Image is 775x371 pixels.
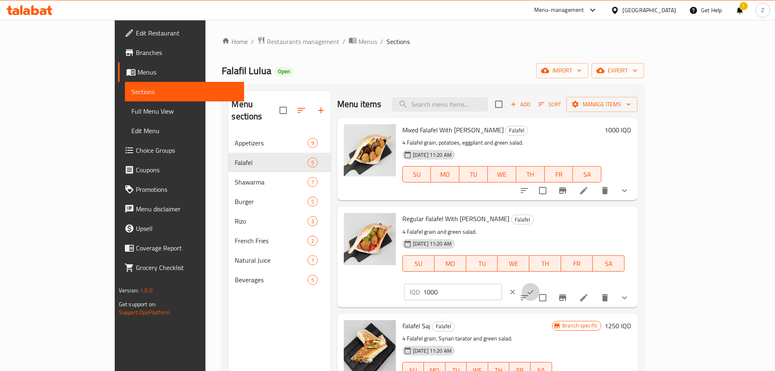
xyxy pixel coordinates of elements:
[466,255,498,272] button: TU
[459,166,488,182] button: TU
[308,237,317,245] span: 2
[498,255,529,272] button: WE
[509,100,531,109] span: Add
[620,186,629,195] svg: Show Choices
[337,98,382,110] h2: Menu items
[534,289,551,306] span: Select to update
[576,169,598,180] span: SA
[434,255,466,272] button: MO
[548,169,570,180] span: FR
[311,101,331,120] button: Add section
[119,285,139,296] span: Version:
[592,63,644,78] button: export
[488,166,516,182] button: WE
[553,181,572,200] button: Branch-specific-item
[136,184,238,194] span: Promotions
[537,98,563,111] button: Sort
[545,166,573,182] button: FR
[596,258,621,270] span: SA
[402,334,552,344] p: 4 Falafel grain, Syrian tarator and green salad.
[573,166,601,182] button: SA
[308,197,318,206] div: items
[136,224,238,233] span: Upsell
[620,293,629,303] svg: Show Choices
[431,166,459,182] button: MO
[131,87,238,97] span: Sections
[595,181,615,200] button: delete
[228,130,330,293] nav: Menu sections
[235,197,307,206] div: Burger
[119,307,170,318] a: Support.OpsPlatform
[308,158,318,167] div: items
[406,169,428,180] span: SU
[595,288,615,307] button: delete
[275,68,293,75] span: Open
[605,320,631,331] h6: 1250 IQD
[553,288,572,307] button: Branch-specific-item
[392,97,488,112] input: search
[507,98,533,111] span: Add item
[463,169,485,180] span: TU
[235,177,307,187] span: Shawarma
[308,159,317,167] span: 5
[402,124,504,136] span: Mixed Falafel With [PERSON_NAME]
[131,106,238,116] span: Full Menu View
[235,216,307,226] span: Rizo
[308,257,317,264] span: 1
[410,151,455,159] span: [DATE] 11:20 AM
[308,276,317,284] span: 5
[125,121,244,140] a: Edit Menu
[344,213,396,265] img: Regular Falafel With Hajari Samoon
[308,178,317,186] span: 7
[136,204,238,214] span: Menu disclaimer
[308,139,317,147] span: 9
[267,37,339,46] span: Restaurants management
[235,236,307,246] span: French Fries
[136,145,238,155] span: Choice Groups
[406,258,431,270] span: SU
[235,158,307,167] span: Falafel
[386,37,410,46] span: Sections
[615,288,634,307] button: show more
[605,124,631,136] h6: 1000 IQD
[402,138,601,148] p: 4 Falafel grain, potatoes, eggplant and green salad.
[235,275,307,285] span: Beverages
[505,126,528,136] div: Falafel
[515,181,534,200] button: sort-choices
[511,215,533,224] span: Falafel
[566,97,637,112] button: Manage items
[251,37,254,46] li: /
[131,126,238,136] span: Edit Menu
[504,283,522,301] button: clear
[228,250,330,270] div: Natural Juice1
[410,287,420,297] p: IQD
[228,211,330,231] div: Rizo3
[511,215,534,224] div: Falafel
[579,293,589,303] a: Edit menu item
[573,99,631,110] span: Manage items
[761,6,764,15] span: Z
[579,186,589,195] a: Edit menu item
[308,198,317,206] span: 5
[516,166,545,182] button: TH
[434,169,456,180] span: MO
[125,101,244,121] a: Full Menu View
[410,240,455,248] span: [DATE] 11:20 AM
[501,258,526,270] span: WE
[622,6,676,15] div: [GEOGRAPHIC_DATA]
[349,36,377,47] a: Menus
[469,258,495,270] span: TU
[490,96,507,113] span: Select section
[533,258,558,270] span: TH
[136,243,238,253] span: Coverage Report
[402,255,434,272] button: SU
[118,43,244,62] a: Branches
[380,37,383,46] li: /
[539,100,561,109] span: Sort
[118,23,244,43] a: Edit Restaurant
[522,283,539,301] button: ok
[432,322,454,331] span: Falafel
